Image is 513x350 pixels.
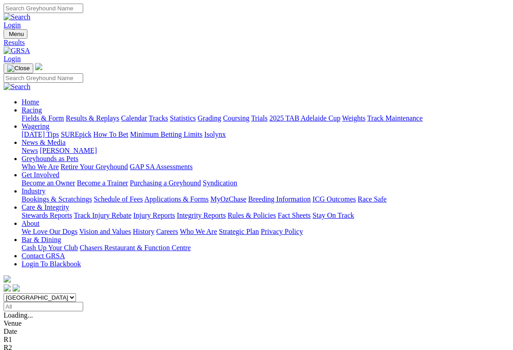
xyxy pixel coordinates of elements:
[22,171,59,179] a: Get Involved
[180,228,217,235] a: Who We Are
[22,122,49,130] a: Wagering
[269,114,340,122] a: 2025 TAB Adelaide Cup
[4,83,31,91] img: Search
[22,195,92,203] a: Bookings & Scratchings
[203,179,237,187] a: Syndication
[22,244,78,251] a: Cash Up Your Club
[22,147,509,155] div: News & Media
[22,228,77,235] a: We Love Our Dogs
[342,114,366,122] a: Weights
[149,114,168,122] a: Tracks
[228,211,276,219] a: Rules & Policies
[94,195,143,203] a: Schedule of Fees
[22,203,69,211] a: Care & Integrity
[35,63,42,70] img: logo-grsa-white.png
[4,275,11,283] img: logo-grsa-white.png
[357,195,386,203] a: Race Safe
[4,39,509,47] a: Results
[22,147,38,154] a: News
[4,55,21,63] a: Login
[22,236,61,243] a: Bar & Dining
[77,179,128,187] a: Become a Trainer
[22,163,509,171] div: Greyhounds as Pets
[22,130,59,138] a: [DATE] Tips
[9,31,24,37] span: Menu
[248,195,311,203] a: Breeding Information
[22,106,42,114] a: Racing
[261,228,303,235] a: Privacy Policy
[13,284,20,292] img: twitter.svg
[210,195,246,203] a: MyOzChase
[22,98,39,106] a: Home
[4,29,27,39] button: Toggle navigation
[22,195,509,203] div: Industry
[66,114,119,122] a: Results & Replays
[4,4,83,13] input: Search
[156,228,178,235] a: Careers
[133,211,175,219] a: Injury Reports
[4,47,30,55] img: GRSA
[278,211,311,219] a: Fact Sheets
[22,211,509,220] div: Care & Integrity
[130,130,202,138] a: Minimum Betting Limits
[312,211,354,219] a: Stay On Track
[144,195,209,203] a: Applications & Forms
[4,284,11,292] img: facebook.svg
[4,13,31,21] img: Search
[22,114,509,122] div: Racing
[4,73,83,83] input: Search
[4,328,509,336] div: Date
[177,211,226,219] a: Integrity Reports
[4,302,83,311] input: Select date
[251,114,268,122] a: Trials
[61,163,128,171] a: Retire Your Greyhound
[312,195,356,203] a: ICG Outcomes
[74,211,131,219] a: Track Injury Rebate
[22,155,78,162] a: Greyhounds as Pets
[121,114,147,122] a: Calendar
[219,228,259,235] a: Strategic Plan
[4,311,33,319] span: Loading...
[4,21,21,29] a: Login
[22,139,66,146] a: News & Media
[61,130,91,138] a: SUREpick
[22,244,509,252] div: Bar & Dining
[80,244,191,251] a: Chasers Restaurant & Function Centre
[22,211,72,219] a: Stewards Reports
[130,163,193,171] a: GAP SA Assessments
[22,163,59,171] a: Who We Are
[4,336,509,344] div: R1
[223,114,250,122] a: Coursing
[198,114,221,122] a: Grading
[22,179,75,187] a: Become an Owner
[204,130,226,138] a: Isolynx
[170,114,196,122] a: Statistics
[4,319,509,328] div: Venue
[22,114,64,122] a: Fields & Form
[367,114,423,122] a: Track Maintenance
[22,260,81,268] a: Login To Blackbook
[133,228,154,235] a: History
[4,63,33,73] button: Toggle navigation
[7,65,30,72] img: Close
[79,228,131,235] a: Vision and Values
[22,179,509,187] div: Get Involved
[22,187,45,195] a: Industry
[40,147,97,154] a: [PERSON_NAME]
[130,179,201,187] a: Purchasing a Greyhound
[22,220,40,227] a: About
[94,130,129,138] a: How To Bet
[22,228,509,236] div: About
[22,252,65,260] a: Contact GRSA
[22,130,509,139] div: Wagering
